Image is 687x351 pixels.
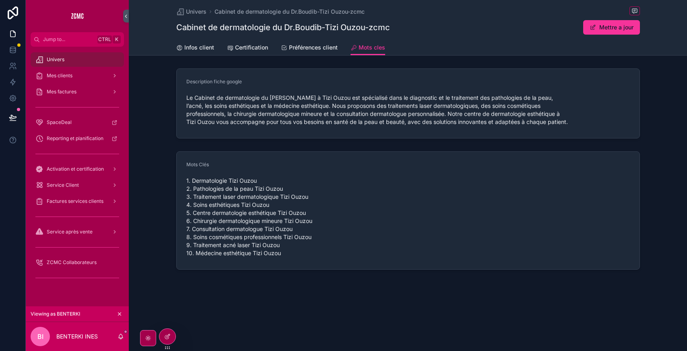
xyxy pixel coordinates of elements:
[31,311,80,317] span: Viewing as BENTERKI
[351,40,385,56] a: Mots cles
[47,56,64,63] span: Univers
[31,52,124,67] a: Univers
[176,22,390,33] h1: Cabinet de dermatologie du Dr.Boudib-Tizi Ouzou-zcmc
[97,35,112,43] span: Ctrl
[186,177,630,257] span: 1. Dermatologie Tizi Ouzou 2. Pathologies de la peau Tizi Ouzou 3. Traitement laser dermatologiqu...
[47,166,104,172] span: Activation et certification
[56,332,98,341] p: BENTERKI INES
[37,332,43,341] span: BI
[227,40,268,56] a: Certification
[31,32,124,47] button: Jump to...CtrlK
[47,259,97,266] span: ZCMC Collaborateurs
[31,255,124,270] a: ZCMC Collaborateurs
[31,194,124,209] a: Factures services clients
[47,119,72,126] span: SpaceDeal
[31,178,124,192] a: Service Client
[176,40,214,56] a: Infos client
[31,162,124,176] a: Activation et certification
[359,43,385,52] span: Mots cles
[31,115,124,130] a: SpaceDeal
[47,135,103,142] span: Reporting et planification
[176,8,206,16] a: Univers
[47,229,93,235] span: Service après vente
[31,68,124,83] a: Mes clients
[71,10,84,23] img: App logo
[186,94,630,126] span: Le Cabinet de dermatologie du [PERSON_NAME] à Tizi Ouzou est spécialisé dans le diagnostic et le ...
[235,43,268,52] span: Certification
[184,43,214,52] span: Infos client
[47,72,72,79] span: Mes clients
[31,85,124,99] a: Mes factures
[215,8,365,16] a: Cabinet de dermatologie du Dr.Boudib-Tizi Ouzou-zcmc
[186,8,206,16] span: Univers
[47,89,76,95] span: Mes factures
[47,198,103,204] span: Factures services clients
[583,20,640,35] button: Mettre a jour
[26,47,129,295] div: scrollable content
[186,78,242,85] span: Description fiche google
[31,225,124,239] a: Service après vente
[31,131,124,146] a: Reporting et planification
[47,182,79,188] span: Service Client
[289,43,338,52] span: Préférences client
[281,40,338,56] a: Préférences client
[186,161,209,167] span: Mots Clés
[113,36,120,43] span: K
[43,36,94,43] span: Jump to...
